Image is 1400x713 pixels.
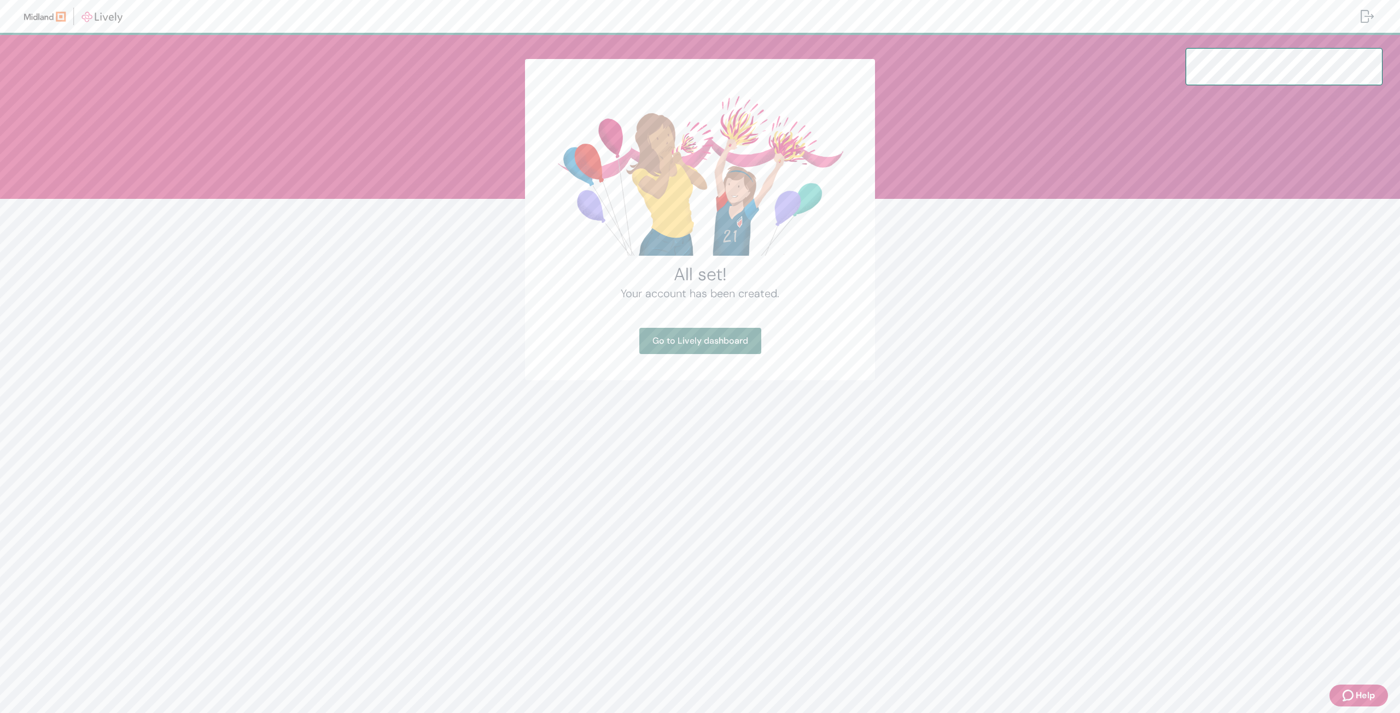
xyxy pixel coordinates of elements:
[1343,689,1356,702] svg: Zendesk support icon
[1329,685,1388,706] button: Zendesk support iconHelp
[639,328,761,354] a: Go to Lively dashboard
[24,8,122,25] img: Lively
[1356,689,1375,702] span: Help
[551,285,849,302] h4: Your account has been created.
[551,263,849,285] h2: All set!
[1352,3,1382,30] button: Log out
